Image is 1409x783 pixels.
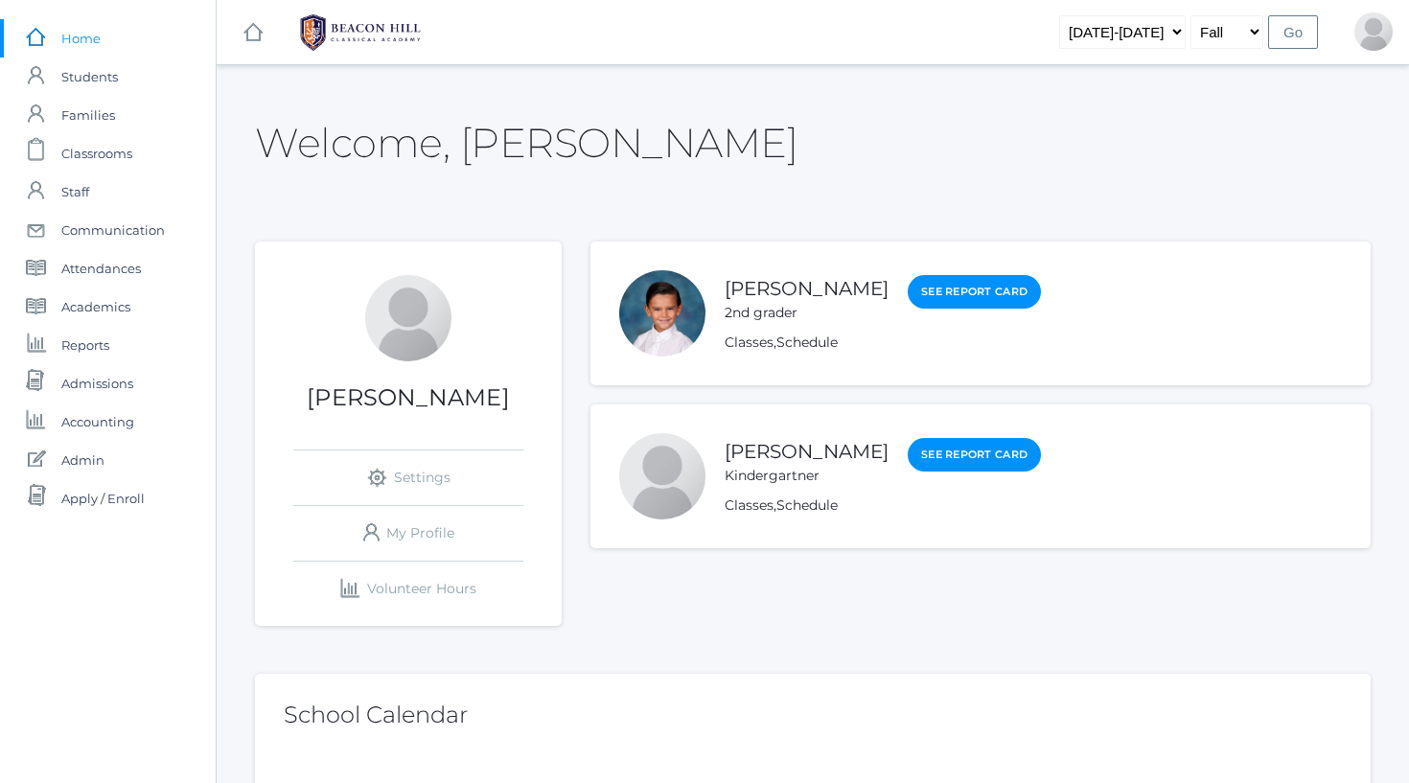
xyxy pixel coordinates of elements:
[284,702,1342,727] h2: School Calendar
[1268,15,1318,49] input: Go
[61,58,118,96] span: Students
[61,173,89,211] span: Staff
[289,9,432,57] img: BHCALogos-05-308ed15e86a5a0abce9b8dd61676a3503ac9727e845dece92d48e8588c001991.png
[293,506,523,561] a: My Profile
[61,326,109,364] span: Reports
[255,121,797,165] h2: Welcome, [PERSON_NAME]
[61,403,134,441] span: Accounting
[725,303,889,323] div: 2nd grader
[725,495,1041,516] div: ,
[725,333,1041,353] div: ,
[725,277,889,300] a: [PERSON_NAME]
[725,496,774,514] a: Classes
[908,438,1041,472] a: See Report Card
[61,249,141,288] span: Attendances
[725,334,774,351] a: Classes
[61,441,104,479] span: Admin
[293,450,523,505] a: Settings
[365,275,451,361] div: Shain Hrehniy
[61,364,133,403] span: Admissions
[908,275,1041,309] a: See Report Card
[61,211,165,249] span: Communication
[61,19,101,58] span: Home
[776,496,838,514] a: Schedule
[293,562,523,616] a: Volunteer Hours
[255,385,562,410] h1: [PERSON_NAME]
[725,466,889,486] div: Kindergartner
[61,288,130,326] span: Academics
[776,334,838,351] a: Schedule
[61,96,115,134] span: Families
[619,270,705,357] div: Jesiah Hrehniy
[725,440,889,463] a: [PERSON_NAME]
[619,433,705,519] div: Hannah Hrehniy
[1354,12,1393,51] div: Shain Hrehniy
[61,134,132,173] span: Classrooms
[61,479,145,518] span: Apply / Enroll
